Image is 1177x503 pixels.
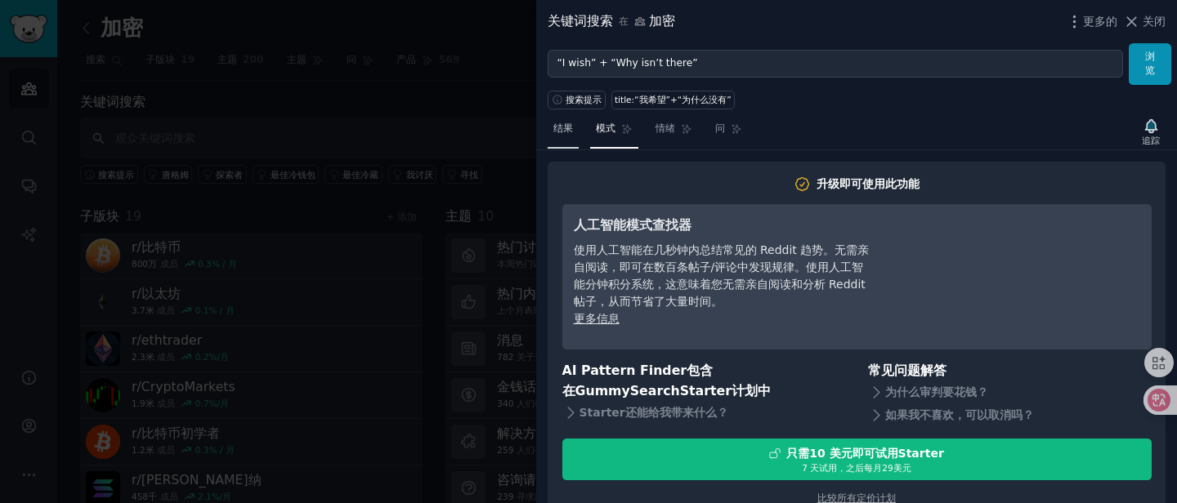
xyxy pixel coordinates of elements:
[895,216,1140,338] iframe: YouTube 视频播放器
[553,122,573,134] font: 结果
[1083,15,1117,28] font: 更多的
[575,383,680,398] font: GummySearch
[817,177,920,190] font: 升级即可使用此功能
[548,91,606,109] button: 搜索提示
[625,406,717,419] font: 还能给我带来什么
[574,243,870,308] font: 使用人工智能在几秒钟内总结常见的 Reddit 趋势。无需亲自阅读，即可在数百条帖子/评论中发现规律。使用人工智能分钟积分系统，这意味着您无需亲自阅读和分析 Reddit 帖子，从而节省了大量时间。
[786,447,809,460] font: 只需
[656,122,675,134] font: 情绪
[1142,136,1160,145] font: 追踪
[882,463,911,473] font: 29美元
[885,408,1034,421] font: 如果我不喜欢，可以取消吗？
[580,406,625,419] font: Starter
[574,217,691,233] font: 人工智能模式查找器
[1129,43,1171,85] button: 浏览
[574,312,620,325] a: 更多信息
[898,447,944,460] font: Starter
[566,95,602,105] font: 搜索提示
[864,463,882,473] font: 每月
[868,363,947,378] font: 常见问题解答
[1136,115,1166,149] button: 追踪
[885,385,988,398] font: 为什么审判要花钱？
[853,447,898,460] font: 即可试用
[650,116,698,149] a: 情绪
[548,50,1123,78] input: 尝试与您的业务相关的关键字
[562,363,714,398] font: 包含在
[717,406,728,419] font: ？
[615,95,732,105] font: title:“我希望”+“为什么没有”
[548,116,579,149] a: 结果
[649,13,675,29] font: 加密
[1066,13,1117,30] button: 更多的
[680,383,732,398] font: Starter
[1145,51,1155,77] font: 浏览
[548,13,613,29] font: 关键词搜索
[1143,15,1166,28] font: 关闭
[809,447,852,460] font: 10 美元
[619,16,629,27] font: 在
[819,463,864,473] font: 试用，之后
[802,463,819,473] font: 7 天
[732,383,771,398] font: 计划中
[590,116,638,149] a: 模式
[709,116,748,149] a: 问
[562,438,1152,480] button: 只需10 美元即可试用Starter7 天试用，之后每月29美元
[1123,13,1166,30] button: 关闭
[715,122,725,134] font: 问
[611,91,736,109] a: title:“我希望”+“为什么没有”
[562,363,687,378] font: AI Pattern Finder
[596,122,615,134] font: 模式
